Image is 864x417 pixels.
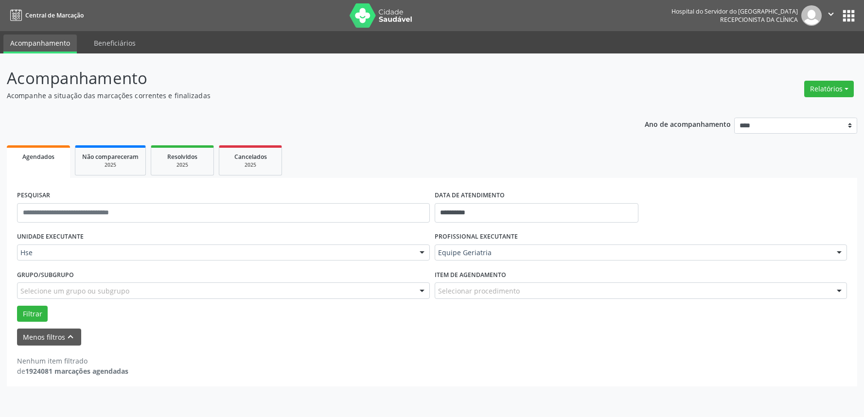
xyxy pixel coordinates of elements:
[167,153,197,161] span: Resolvidos
[822,5,840,26] button: 
[17,366,128,376] div: de
[7,7,84,23] a: Central de Marcação
[840,7,857,24] button: apps
[25,11,84,19] span: Central de Marcação
[17,267,74,282] label: Grupo/Subgrupo
[17,188,50,203] label: PESQUISAR
[804,81,854,97] button: Relatórios
[25,366,128,376] strong: 1924081 marcações agendadas
[17,229,84,244] label: UNIDADE EXECUTANTE
[226,161,275,169] div: 2025
[7,66,602,90] p: Acompanhamento
[720,16,798,24] span: Recepcionista da clínica
[671,7,798,16] div: Hospital do Servidor do [GEOGRAPHIC_DATA]
[3,35,77,53] a: Acompanhamento
[87,35,142,52] a: Beneficiários
[82,153,139,161] span: Não compareceram
[82,161,139,169] div: 2025
[17,306,48,322] button: Filtrar
[17,329,81,346] button: Menos filtroskeyboard_arrow_up
[645,118,731,130] p: Ano de acompanhamento
[17,356,128,366] div: Nenhum item filtrado
[7,90,602,101] p: Acompanhe a situação das marcações correntes e finalizadas
[158,161,207,169] div: 2025
[234,153,267,161] span: Cancelados
[826,9,836,19] i: 
[435,267,506,282] label: Item de agendamento
[20,248,410,258] span: Hse
[65,331,76,342] i: keyboard_arrow_up
[801,5,822,26] img: img
[22,153,54,161] span: Agendados
[435,229,518,244] label: PROFISSIONAL EXECUTANTE
[438,286,520,296] span: Selecionar procedimento
[435,188,505,203] label: DATA DE ATENDIMENTO
[20,286,129,296] span: Selecione um grupo ou subgrupo
[438,248,828,258] span: Equipe Geriatria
